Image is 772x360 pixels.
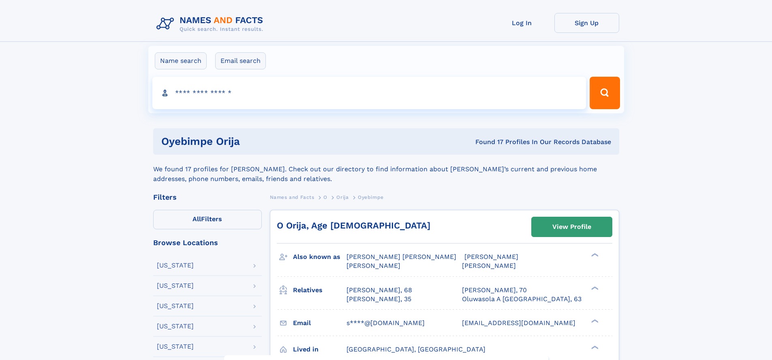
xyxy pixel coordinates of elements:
[590,77,620,109] button: Search Button
[157,303,194,309] div: [US_STATE]
[161,136,358,147] h1: Oyebimpe Orija
[346,253,456,261] span: [PERSON_NAME] [PERSON_NAME]
[157,262,194,269] div: [US_STATE]
[336,192,349,202] a: Orija
[293,316,346,330] h3: Email
[153,239,262,246] div: Browse Locations
[346,286,412,295] a: [PERSON_NAME], 68
[357,138,611,147] div: Found 17 Profiles In Our Records Database
[153,210,262,229] label: Filters
[155,52,207,69] label: Name search
[346,262,400,269] span: [PERSON_NAME]
[589,285,599,291] div: ❯
[293,250,346,264] h3: Also known as
[192,215,201,223] span: All
[490,13,554,33] a: Log In
[157,282,194,289] div: [US_STATE]
[589,318,599,323] div: ❯
[532,217,612,237] a: View Profile
[152,77,586,109] input: search input
[589,252,599,258] div: ❯
[153,13,270,35] img: Logo Names and Facts
[358,194,384,200] span: Oyebimpe
[462,262,516,269] span: [PERSON_NAME]
[153,194,262,201] div: Filters
[554,13,619,33] a: Sign Up
[157,323,194,330] div: [US_STATE]
[589,345,599,350] div: ❯
[270,192,314,202] a: Names and Facts
[346,345,485,353] span: [GEOGRAPHIC_DATA], [GEOGRAPHIC_DATA]
[215,52,266,69] label: Email search
[464,253,518,261] span: [PERSON_NAME]
[346,295,411,304] a: [PERSON_NAME], 35
[323,192,327,202] a: O
[293,283,346,297] h3: Relatives
[157,343,194,350] div: [US_STATE]
[336,194,349,200] span: Orija
[153,155,619,184] div: We found 17 profiles for [PERSON_NAME]. Check out our directory to find information about [PERSON...
[293,343,346,356] h3: Lived in
[462,295,582,304] a: Oluwasola A [GEOGRAPHIC_DATA], 63
[323,194,327,200] span: O
[277,220,430,231] a: O Orija, Age [DEMOGRAPHIC_DATA]
[462,286,527,295] a: [PERSON_NAME], 70
[552,218,591,236] div: View Profile
[462,319,575,327] span: [EMAIL_ADDRESS][DOMAIN_NAME]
